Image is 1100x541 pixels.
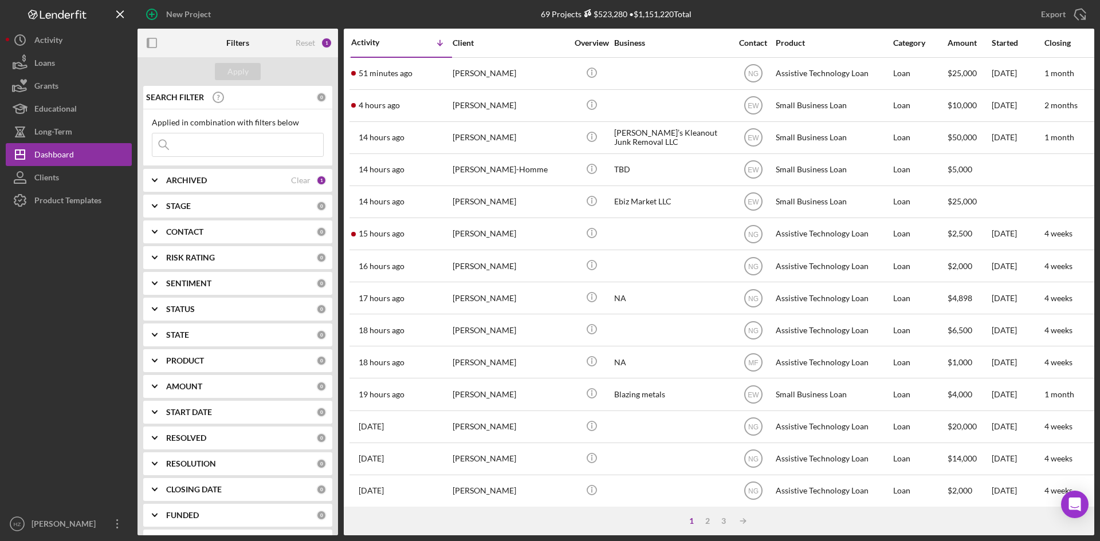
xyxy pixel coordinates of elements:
[776,347,890,377] div: Assistive Technology Loan
[166,253,215,262] b: RISK RATING
[992,379,1043,409] div: [DATE]
[748,423,759,431] text: NG
[748,455,759,463] text: NG
[359,101,400,110] time: 2025-09-30 10:02
[948,421,977,431] span: $20,000
[316,304,327,314] div: 0
[6,97,132,120] button: Educational
[166,382,202,391] b: AMOUNT
[29,512,103,538] div: [PERSON_NAME]
[1044,132,1074,142] time: 1 month
[34,29,62,54] div: Activity
[296,38,315,48] div: Reset
[748,262,759,270] text: NG
[137,3,222,26] button: New Project
[776,379,890,409] div: Small Business Loan
[716,516,732,526] div: 3
[6,143,132,166] button: Dashboard
[570,38,613,48] div: Overview
[893,38,946,48] div: Category
[683,516,700,526] div: 1
[316,227,327,237] div: 0
[748,198,759,206] text: EW
[316,201,327,211] div: 0
[1044,293,1072,303] time: 4 weeks
[748,487,759,495] text: NG
[700,516,716,526] div: 2
[776,283,890,313] div: Assistive Technology Loan
[748,70,759,78] text: NG
[893,123,946,153] div: Loan
[1044,261,1072,271] time: 4 weeks
[166,279,211,288] b: SENTIMENT
[948,100,977,110] span: $10,000
[6,29,132,52] button: Activity
[948,293,972,303] span: $4,898
[893,476,946,506] div: Loan
[359,358,404,367] time: 2025-09-29 19:24
[992,90,1043,121] div: [DATE]
[948,261,972,271] span: $2,000
[992,219,1043,249] div: [DATE]
[1044,68,1074,78] time: 1 month
[614,283,729,313] div: NA
[776,187,890,217] div: Small Business Loan
[948,164,972,174] span: $5,000
[948,196,977,206] span: $25,000
[316,356,327,366] div: 0
[1044,485,1072,495] time: 4 weeks
[582,9,627,19] div: $523,280
[776,123,890,153] div: Small Business Loan
[614,155,729,185] div: TBD
[227,63,249,80] div: Apply
[166,459,216,468] b: RESOLUTION
[166,330,189,339] b: STATE
[948,325,972,335] span: $6,500
[453,219,567,249] div: [PERSON_NAME]
[948,132,977,142] span: $50,000
[316,92,327,102] div: 0
[1044,389,1074,399] time: 1 month
[948,228,972,238] span: $2,500
[34,189,101,215] div: Product Templates
[453,251,567,281] div: [PERSON_NAME]
[893,251,946,281] div: Loan
[614,38,729,48] div: Business
[1030,3,1094,26] button: Export
[893,444,946,474] div: Loan
[992,476,1043,506] div: [DATE]
[893,155,946,185] div: Loan
[948,68,977,78] span: $25,000
[6,120,132,143] a: Long-Term
[359,454,384,463] time: 2025-09-29 10:09
[776,219,890,249] div: Assistive Technology Loan
[166,305,195,314] b: STATUS
[6,52,132,74] a: Loans
[316,381,327,392] div: 0
[776,38,890,48] div: Product
[215,63,261,80] button: Apply
[614,347,729,377] div: NA
[34,143,74,169] div: Dashboard
[893,347,946,377] div: Loan
[166,176,207,185] b: ARCHIVED
[1044,325,1072,335] time: 4 weeks
[776,444,890,474] div: Assistive Technology Loan
[316,459,327,469] div: 0
[316,175,327,185] div: 1
[1044,100,1078,110] time: 2 months
[453,90,567,121] div: [PERSON_NAME]
[453,187,567,217] div: [PERSON_NAME]
[948,38,991,48] div: Amount
[776,90,890,121] div: Small Business Loan
[893,219,946,249] div: Loan
[34,52,55,77] div: Loans
[893,283,946,313] div: Loan
[316,510,327,520] div: 0
[748,326,759,334] text: NG
[359,486,384,495] time: 2025-09-27 22:36
[453,444,567,474] div: [PERSON_NAME]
